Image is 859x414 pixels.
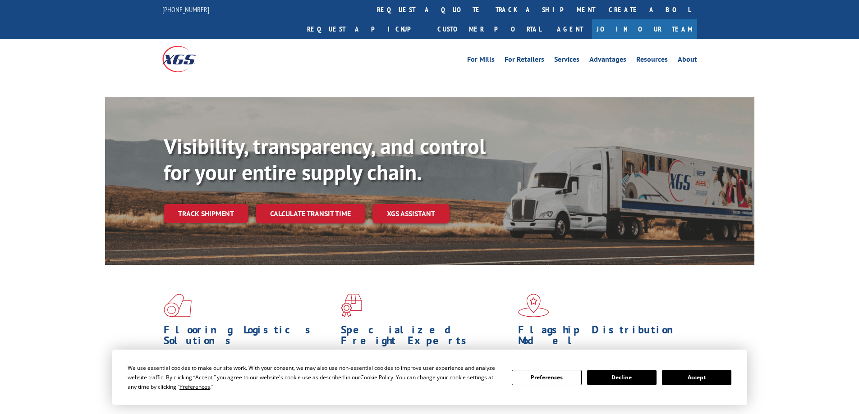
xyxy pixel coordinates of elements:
[592,19,697,39] a: Join Our Team
[548,19,592,39] a: Agent
[164,324,334,350] h1: Flooring Logistics Solutions
[589,56,626,66] a: Advantages
[431,19,548,39] a: Customer Portal
[518,294,549,317] img: xgs-icon-flagship-distribution-model-red
[467,56,495,66] a: For Mills
[678,56,697,66] a: About
[662,370,731,385] button: Accept
[256,204,365,223] a: Calculate transit time
[112,350,747,405] div: Cookie Consent Prompt
[164,204,248,223] a: Track shipment
[372,204,450,223] a: XGS ASSISTANT
[636,56,668,66] a: Resources
[360,373,393,381] span: Cookie Policy
[128,363,501,391] div: We use essential cookies to make our site work. With your consent, we may also use non-essential ...
[164,294,192,317] img: xgs-icon-total-supply-chain-intelligence-red
[162,5,209,14] a: [PHONE_NUMBER]
[512,370,581,385] button: Preferences
[505,56,544,66] a: For Retailers
[341,324,511,350] h1: Specialized Freight Experts
[300,19,431,39] a: Request a pickup
[554,56,579,66] a: Services
[164,132,486,186] b: Visibility, transparency, and control for your entire supply chain.
[587,370,657,385] button: Decline
[341,294,362,317] img: xgs-icon-focused-on-flooring-red
[179,383,210,391] span: Preferences
[518,324,689,350] h1: Flagship Distribution Model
